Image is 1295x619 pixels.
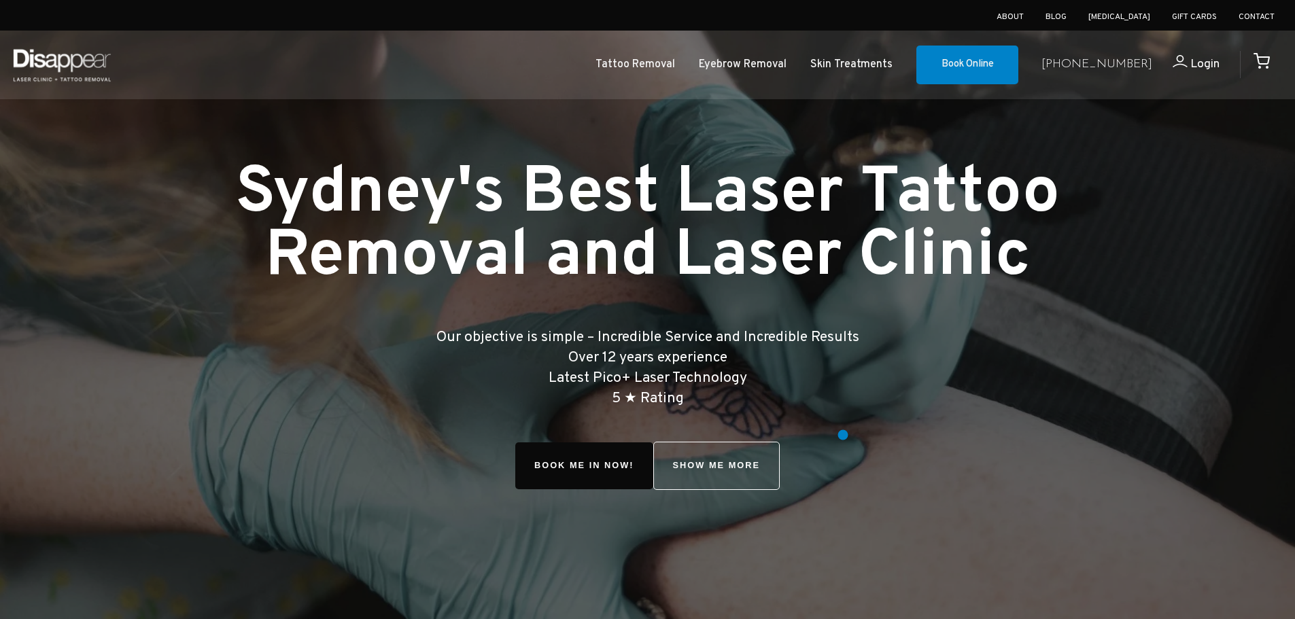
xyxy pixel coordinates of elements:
[1172,12,1217,22] a: Gift Cards
[810,55,893,75] a: Skin Treatments
[595,55,675,75] a: Tattoo Removal
[1088,12,1150,22] a: [MEDICAL_DATA]
[653,442,780,490] a: SHOW ME MORE
[10,41,114,89] img: Disappear - Laser Clinic and Tattoo Removal Services in Sydney, Australia
[1046,12,1067,22] a: Blog
[515,442,653,489] span: Book Me In!
[916,46,1018,85] a: Book Online
[183,163,1113,289] h1: Sydney's Best Laser Tattoo Removal and Laser Clinic
[699,55,787,75] a: Eyebrow Removal
[515,442,653,489] a: BOOK ME IN NOW!
[436,328,859,407] big: Our objective is simple – Incredible Service and Incredible Results Over 12 years experience Late...
[1190,56,1220,72] span: Login
[1152,55,1220,75] a: Login
[1239,12,1275,22] a: Contact
[1041,55,1152,75] a: [PHONE_NUMBER]
[997,12,1024,22] a: About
